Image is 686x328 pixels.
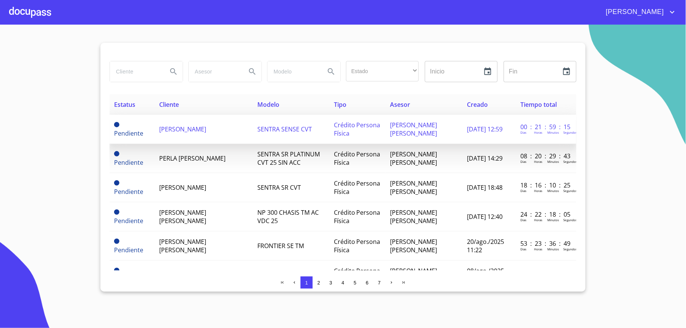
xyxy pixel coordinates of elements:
[317,280,320,286] span: 2
[114,217,143,225] span: Pendiente
[521,239,572,248] p: 53 : 23 : 36 : 49
[521,181,572,189] p: 18 : 16 : 10 : 25
[564,189,578,193] p: Segundos
[564,247,578,251] p: Segundos
[354,280,356,286] span: 5
[257,183,301,192] span: SENTRA SR CVT
[521,159,527,164] p: Dias
[534,159,543,164] p: Horas
[160,237,207,254] span: [PERSON_NAME] [PERSON_NAME]
[301,276,313,289] button: 1
[600,6,668,18] span: [PERSON_NAME]
[325,276,337,289] button: 3
[329,280,332,286] span: 3
[390,121,437,137] span: [PERSON_NAME] [PERSON_NAME]
[114,122,119,127] span: Pendiente
[305,280,308,286] span: 1
[160,208,207,225] span: [PERSON_NAME] [PERSON_NAME]
[334,237,381,254] span: Crédito Persona Física
[467,267,504,283] span: 08/ago./2025 18:50
[521,130,527,134] p: Dias
[521,247,527,251] p: Dias
[189,61,240,82] input: search
[521,269,572,277] p: 65 : 16 : 08 : 14
[361,276,373,289] button: 6
[313,276,325,289] button: 2
[114,239,119,244] span: Pendiente
[467,100,488,109] span: Creado
[467,212,503,221] span: [DATE] 12:40
[322,62,340,81] button: Search
[378,280,381,286] span: 7
[114,187,143,196] span: Pendiente
[243,62,262,81] button: Search
[521,123,572,131] p: 00 : 21 : 59 : 15
[548,130,559,134] p: Minutos
[467,125,503,133] span: [DATE] 12:59
[390,100,410,109] span: Asesor
[366,280,368,286] span: 6
[257,125,312,133] span: SENTRA SENSE CVT
[346,61,419,81] div: ​
[548,159,559,164] p: Minutos
[390,208,437,225] span: [PERSON_NAME] [PERSON_NAME]
[257,242,304,250] span: FRONTIER SE TM
[334,100,346,109] span: Tipo
[521,189,527,193] p: Dias
[467,183,503,192] span: [DATE] 18:48
[334,208,381,225] span: Crédito Persona Física
[349,276,361,289] button: 5
[114,209,119,215] span: Pendiente
[548,218,559,222] p: Minutos
[114,180,119,186] span: Pendiente
[390,179,437,196] span: [PERSON_NAME] [PERSON_NAME]
[534,247,543,251] p: Horas
[467,237,504,254] span: 20/ago./2025 11:22
[390,150,437,167] span: [PERSON_NAME] [PERSON_NAME]
[564,130,578,134] p: Segundos
[600,6,677,18] button: account of current user
[164,62,183,81] button: Search
[334,179,381,196] span: Crédito Persona Física
[334,267,381,283] span: Crédito Persona Física
[114,268,119,273] span: Pendiente
[334,150,381,167] span: Crédito Persona Física
[467,154,503,162] span: [DATE] 14:29
[114,129,143,137] span: Pendiente
[548,189,559,193] p: Minutos
[564,218,578,222] p: Segundos
[114,151,119,156] span: Pendiente
[114,246,143,254] span: Pendiente
[390,267,437,283] span: [PERSON_NAME] [PERSON_NAME]
[521,100,557,109] span: Tiempo total
[257,100,279,109] span: Modelo
[521,218,527,222] p: Dias
[534,189,543,193] p: Horas
[564,159,578,164] p: Segundos
[160,125,207,133] span: [PERSON_NAME]
[548,247,559,251] p: Minutos
[521,152,572,160] p: 08 : 20 : 29 : 43
[257,208,319,225] span: NP 300 CHASIS TM AC VDC 25
[341,280,344,286] span: 4
[337,276,349,289] button: 4
[373,276,385,289] button: 7
[257,150,320,167] span: SENTRA SR PLATINUM CVT 25 SIN ACC
[390,237,437,254] span: [PERSON_NAME] [PERSON_NAME]
[114,158,143,167] span: Pendiente
[334,121,381,137] span: Crédito Persona Física
[521,210,572,219] p: 24 : 22 : 18 : 05
[160,100,179,109] span: Cliente
[268,61,319,82] input: search
[114,100,135,109] span: Estatus
[160,154,226,162] span: PERLA [PERSON_NAME]
[534,218,543,222] p: Horas
[110,61,161,82] input: search
[160,183,207,192] span: [PERSON_NAME]
[534,130,543,134] p: Horas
